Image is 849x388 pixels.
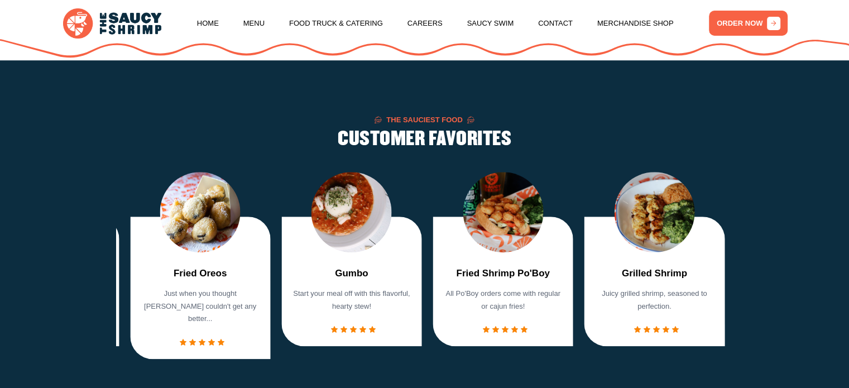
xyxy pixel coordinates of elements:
[443,288,564,313] p: All Po'Boy orders come with regular or cajun fries!
[709,11,788,36] a: ORDER NOW
[467,2,514,45] a: Saucy Swim
[456,266,549,281] a: Fried Shrimp Po'Boy
[597,2,674,45] a: Merchandise Shop
[291,288,412,313] p: Start your meal off with this flavorful, hearty stew!
[538,2,573,45] a: Contact
[584,172,725,347] div: 6 / 7
[140,288,261,325] p: Just when you thought [PERSON_NAME] couldn't get any better...
[614,172,694,252] img: food Image
[407,2,443,45] a: Careers
[311,172,392,252] img: food Image
[160,172,241,252] img: food Image
[594,288,715,313] p: Juicy grilled shrimp, seasoned to perfection.
[335,266,368,281] a: Gumbo
[130,172,270,359] div: 3 / 7
[433,172,573,347] div: 5 / 7
[289,2,383,45] a: Food Truck & Catering
[281,172,421,347] div: 4 / 7
[243,2,265,45] a: Menu
[338,129,511,150] h2: CUSTOMER FAVORITES
[174,266,227,281] a: Fried Oreos
[63,8,161,38] img: logo
[622,266,687,281] a: Grilled Shrimp
[386,116,463,123] span: The Sauciest Food
[197,2,219,45] a: Home
[463,172,543,252] img: food Image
